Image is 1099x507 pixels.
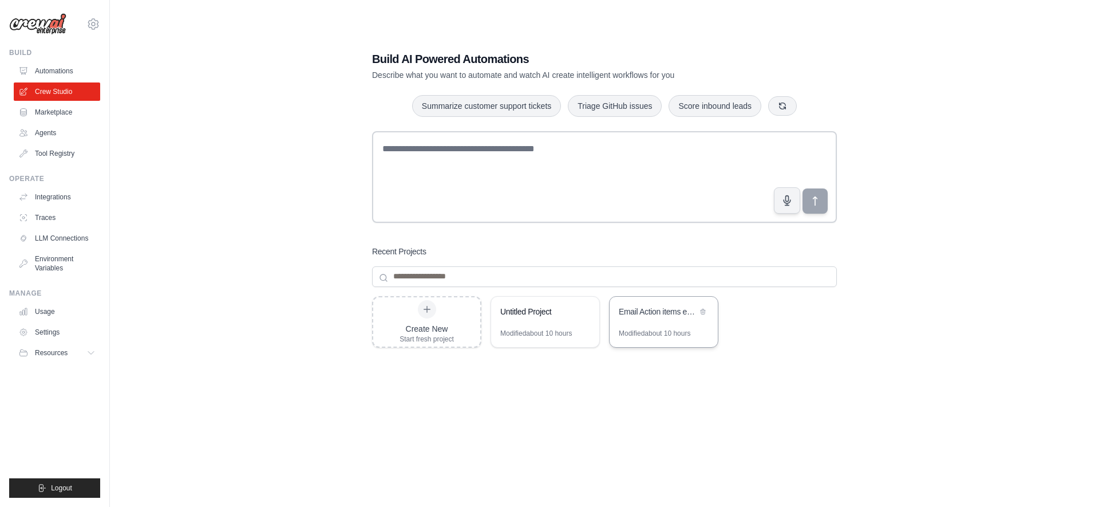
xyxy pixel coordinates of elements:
[768,96,797,116] button: Get new suggestions
[14,229,100,247] a: LLM Connections
[14,302,100,321] a: Usage
[14,144,100,163] a: Tool Registry
[14,82,100,101] a: Crew Studio
[412,95,561,117] button: Summarize customer support tickets
[619,329,690,338] div: Modified about 10 hours
[619,306,697,317] div: Email Action items extractor
[14,103,100,121] a: Marketplace
[500,329,572,338] div: Modified about 10 hours
[51,484,72,493] span: Logout
[400,335,454,344] div: Start fresh project
[774,187,800,214] button: Click to speak your automation idea
[372,69,757,81] p: Describe what you want to automate and watch AI create intelligent workflows for you
[14,250,100,277] a: Environment Variables
[14,323,100,341] a: Settings
[372,51,757,67] h1: Build AI Powered Automations
[35,348,68,357] span: Resources
[568,95,662,117] button: Triage GitHub issues
[14,344,100,362] button: Resources
[1042,452,1099,507] iframe: Chat Widget
[9,478,100,498] button: Logout
[9,48,100,57] div: Build
[9,289,100,298] div: Manage
[372,246,426,257] h3: Recent Projects
[9,174,100,183] div: Operate
[14,188,100,206] a: Integrations
[500,306,579,317] div: Untitled Project
[14,209,100,227] a: Traces
[9,13,66,35] img: Logo
[14,62,100,80] a: Automations
[697,306,709,317] button: Delete project
[14,124,100,142] a: Agents
[400,323,454,335] div: Create New
[669,95,761,117] button: Score inbound leads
